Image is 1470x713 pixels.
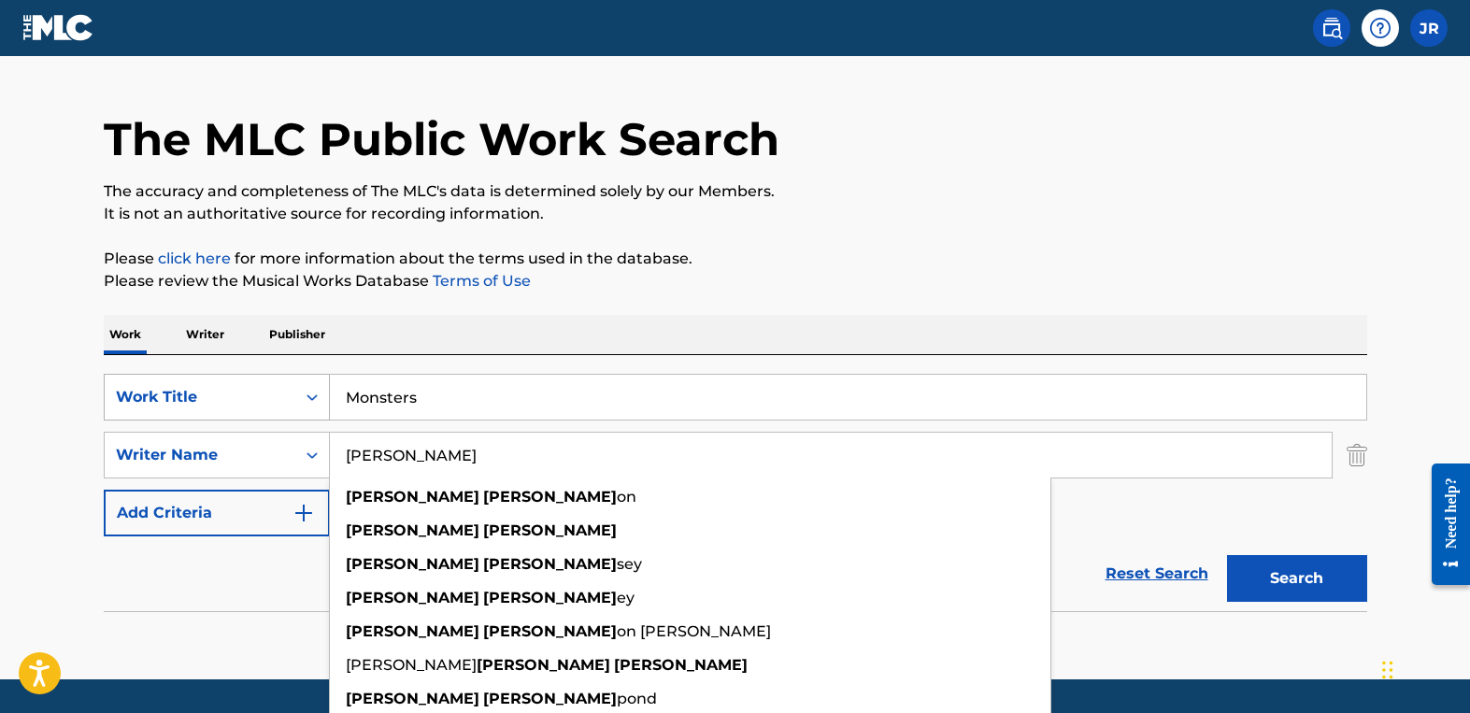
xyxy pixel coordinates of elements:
[483,622,617,640] strong: [PERSON_NAME]
[1096,553,1218,594] a: Reset Search
[617,488,636,506] span: on
[617,622,771,640] span: on [PERSON_NAME]
[483,555,617,573] strong: [PERSON_NAME]
[104,315,147,354] p: Work
[483,690,617,707] strong: [PERSON_NAME]
[1313,9,1350,47] a: Public Search
[617,555,642,573] span: sey
[1382,642,1393,698] div: Drag
[346,622,479,640] strong: [PERSON_NAME]
[180,315,230,354] p: Writer
[346,589,479,606] strong: [PERSON_NAME]
[264,315,331,354] p: Publisher
[1410,9,1448,47] div: User Menu
[429,272,531,290] a: Terms of Use
[1369,17,1392,39] img: help
[104,248,1367,270] p: Please for more information about the terms used in the database.
[346,656,477,674] span: [PERSON_NAME]
[116,444,284,466] div: Writer Name
[1377,623,1470,713] iframe: Chat Widget
[346,555,479,573] strong: [PERSON_NAME]
[104,270,1367,292] p: Please review the Musical Works Database
[293,502,315,524] img: 9d2ae6d4665cec9f34b9.svg
[104,180,1367,203] p: The accuracy and completeness of The MLC's data is determined solely by our Members.
[104,111,779,167] h1: The MLC Public Work Search
[483,488,617,506] strong: [PERSON_NAME]
[158,250,231,267] a: click here
[104,490,330,536] button: Add Criteria
[1227,555,1367,602] button: Search
[617,589,635,606] span: ey
[22,14,94,41] img: MLC Logo
[1418,449,1470,600] iframe: Resource Center
[614,656,748,674] strong: [PERSON_NAME]
[1362,9,1399,47] div: Help
[346,521,479,539] strong: [PERSON_NAME]
[116,386,284,408] div: Work Title
[617,690,657,707] span: pond
[483,589,617,606] strong: [PERSON_NAME]
[1347,432,1367,478] img: Delete Criterion
[1320,17,1343,39] img: search
[477,656,610,674] strong: [PERSON_NAME]
[483,521,617,539] strong: [PERSON_NAME]
[346,488,479,506] strong: [PERSON_NAME]
[346,690,479,707] strong: [PERSON_NAME]
[104,203,1367,225] p: It is not an authoritative source for recording information.
[104,374,1367,611] form: Search Form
